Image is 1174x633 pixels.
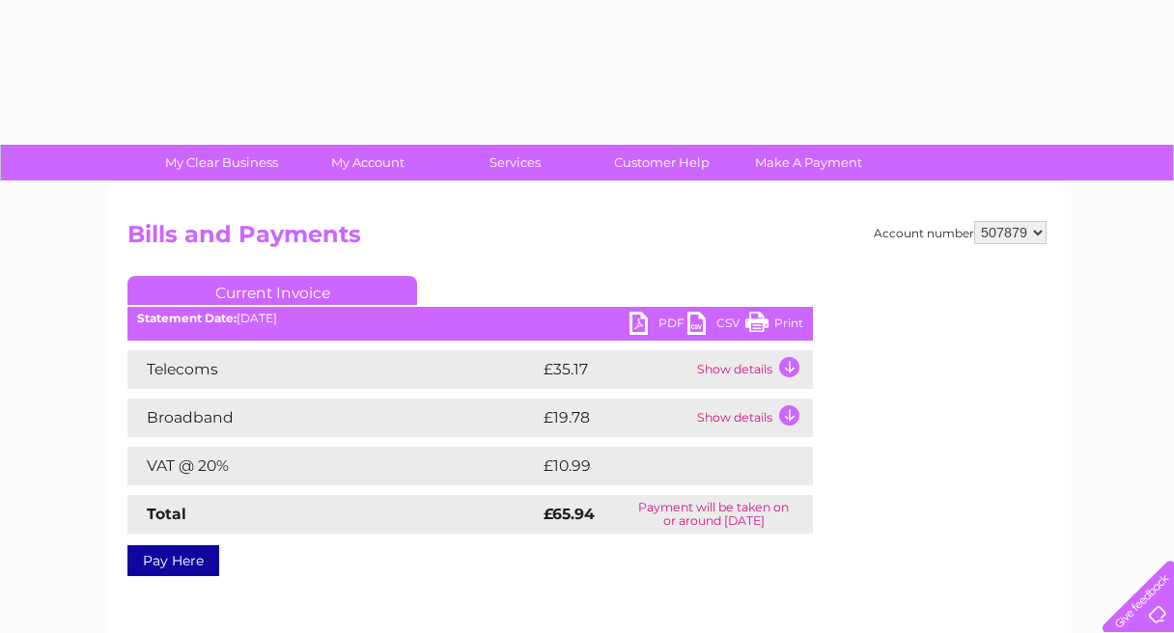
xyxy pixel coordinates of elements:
td: Telecoms [127,350,539,389]
td: Payment will be taken on or around [DATE] [614,495,813,534]
a: My Clear Business [142,145,301,180]
td: £19.78 [539,399,692,437]
b: Statement Date: [137,311,237,325]
a: Pay Here [127,545,219,576]
a: Print [745,312,803,340]
a: PDF [629,312,687,340]
td: VAT @ 20% [127,447,539,485]
div: Account number [874,221,1047,244]
td: Show details [692,350,813,389]
td: £10.99 [539,447,773,485]
a: My Account [289,145,448,180]
a: Services [435,145,595,180]
a: Make A Payment [729,145,888,180]
a: Current Invoice [127,276,417,305]
a: CSV [687,312,745,340]
div: [DATE] [127,312,813,325]
td: £35.17 [539,350,692,389]
a: Customer Help [582,145,741,180]
strong: Total [147,505,186,523]
td: Broadband [127,399,539,437]
h2: Bills and Payments [127,221,1047,258]
strong: £65.94 [544,505,595,523]
td: Show details [692,399,813,437]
